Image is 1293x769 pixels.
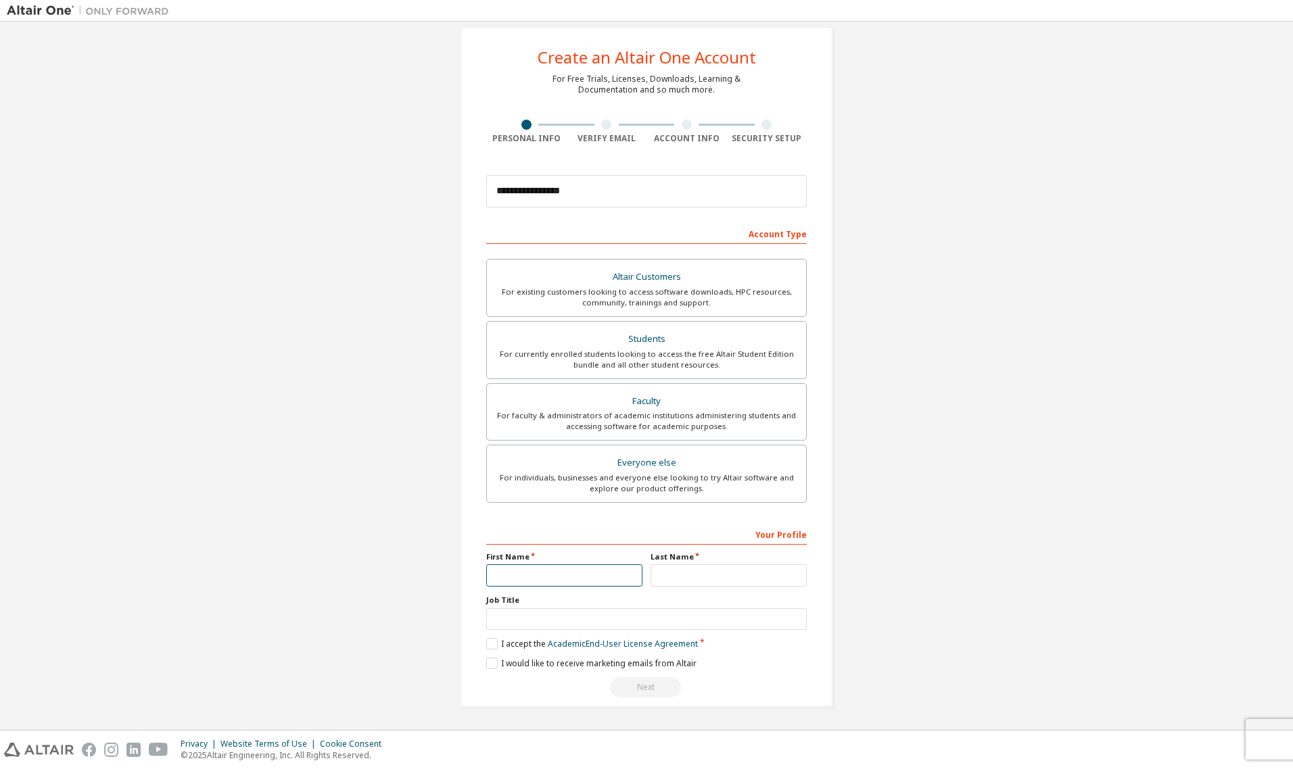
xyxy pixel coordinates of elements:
[486,638,698,649] label: I accept the
[486,523,807,545] div: Your Profile
[538,49,756,66] div: Create an Altair One Account
[495,410,798,432] div: For faculty & administrators of academic institutions administering students and accessing softwa...
[220,739,320,749] div: Website Terms of Use
[104,743,118,757] img: instagram.svg
[82,743,96,757] img: facebook.svg
[126,743,141,757] img: linkedin.svg
[181,739,220,749] div: Privacy
[727,133,807,144] div: Security Setup
[486,595,807,605] label: Job Title
[486,551,642,562] label: First Name
[495,453,798,472] div: Everyone else
[495,349,798,370] div: For currently enrolled students looking to access the free Altair Student Edition bundle and all ...
[495,287,798,308] div: For existing customers looking to access software downloads, HPC resources, community, trainings ...
[4,743,74,757] img: altair_logo.svg
[7,4,176,18] img: Altair One
[486,222,807,244] div: Account Type
[495,330,798,349] div: Students
[486,677,807,697] div: Read and acccept EULA to continue
[486,133,567,144] div: Personal Info
[495,268,798,287] div: Altair Customers
[181,749,390,761] p: © 2025 Altair Engineering, Inc. All Rights Reserved.
[548,638,698,649] a: Academic End-User License Agreement
[320,739,390,749] div: Cookie Consent
[567,133,647,144] div: Verify Email
[149,743,168,757] img: youtube.svg
[495,392,798,411] div: Faculty
[553,74,740,95] div: For Free Trials, Licenses, Downloads, Learning & Documentation and so much more.
[651,551,807,562] label: Last Name
[646,133,727,144] div: Account Info
[486,658,697,669] label: I would like to receive marketing emails from Altair
[495,472,798,494] div: For individuals, businesses and everyone else looking to try Altair software and explore our prod...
